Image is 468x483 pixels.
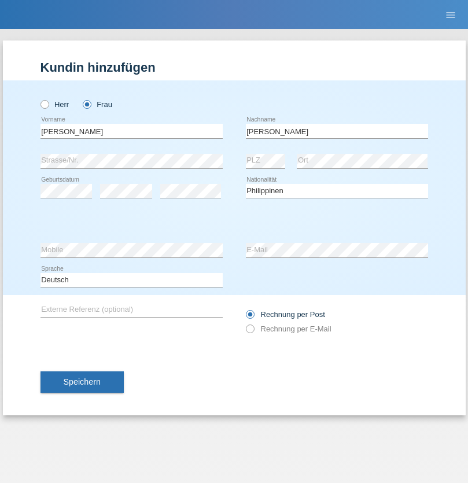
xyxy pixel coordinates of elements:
input: Rechnung per E-Mail [246,325,253,339]
label: Rechnung per E-Mail [246,325,331,333]
label: Frau [83,100,112,109]
input: Frau [83,100,90,108]
span: Speichern [64,377,101,386]
label: Herr [40,100,69,109]
input: Rechnung per Post [246,310,253,325]
i: menu [445,9,456,21]
input: Herr [40,100,48,108]
button: Speichern [40,371,124,393]
h1: Kundin hinzufügen [40,60,428,75]
a: menu [439,11,462,18]
label: Rechnung per Post [246,310,325,319]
